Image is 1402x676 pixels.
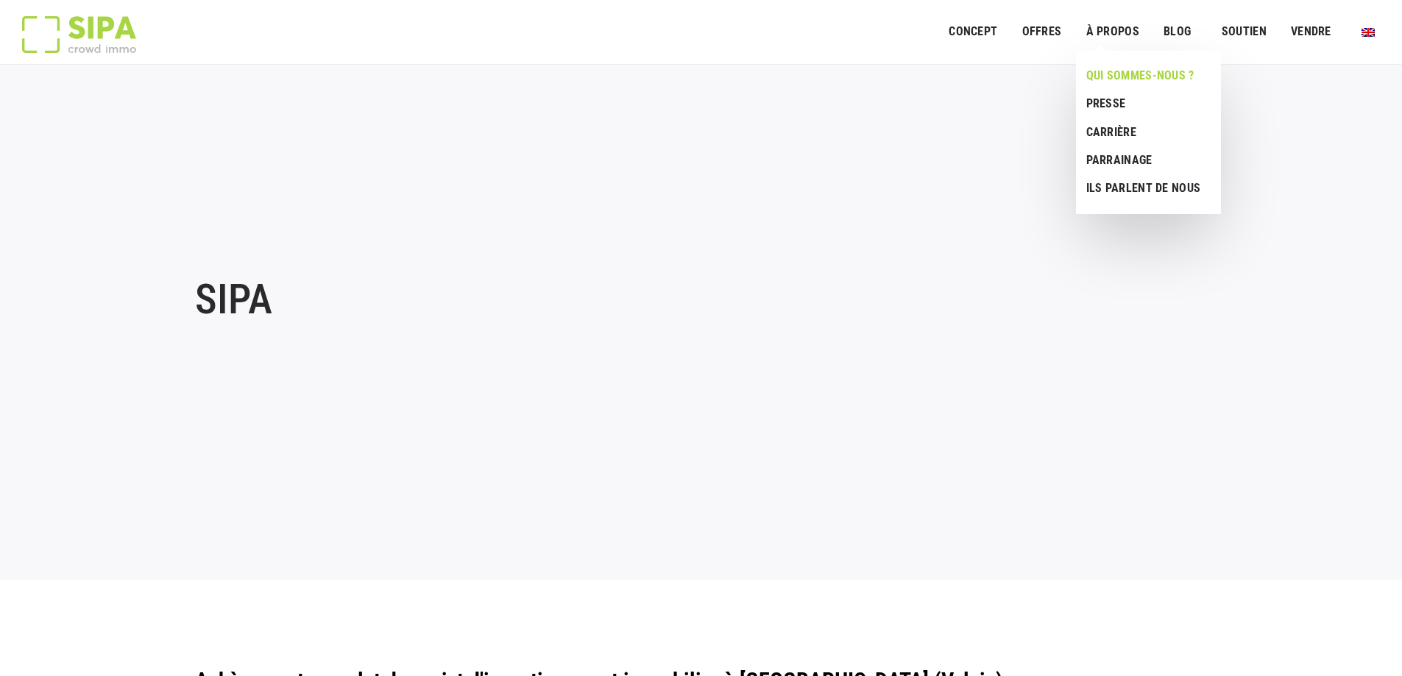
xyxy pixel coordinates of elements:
font: Ils parlent de nous [1086,181,1201,195]
a: Blog [1154,15,1201,49]
font: Soutien [1222,24,1267,38]
a: Vendre [1281,15,1341,49]
font: Presse [1086,96,1126,110]
a: Qui sommes-nous ? [1076,62,1210,90]
a: Parrainage [1076,146,1210,174]
a: Presse [1076,90,1210,118]
a: Ils parlent de nous [1076,174,1210,202]
font: OFFRES [1022,24,1062,38]
font: CARRIÈRE [1086,125,1136,139]
nav: Menu principal [949,13,1380,50]
a: Concept [939,15,1007,49]
font: Blog [1164,24,1191,38]
font: À PROPOS [1086,24,1139,38]
a: OFFRES [1012,15,1071,49]
font: Concept [949,24,997,38]
img: Logo [22,16,136,53]
a: Soutien [1212,15,1276,49]
a: CARRIÈRE [1076,118,1210,146]
font: Qui sommes-nous ? [1086,68,1194,82]
a: À PROPOS [1076,15,1149,49]
img: Anglais [1362,28,1375,37]
font: Parrainage [1086,153,1153,167]
a: Passer à [1352,18,1384,46]
font: SIPA [195,275,272,324]
font: Vendre [1291,24,1331,38]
